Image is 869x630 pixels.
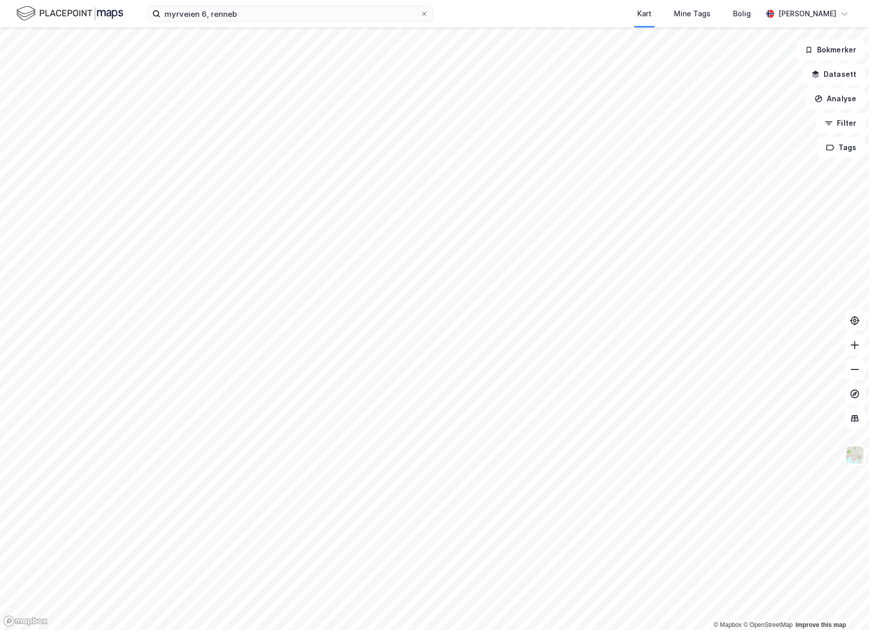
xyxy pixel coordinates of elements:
[674,8,711,20] div: Mine Tags
[160,6,420,21] input: Søk på adresse, matrikkel, gårdeiere, leietakere eller personer
[16,5,123,22] img: logo.f888ab2527a4732fd821a326f86c7f29.svg
[816,113,865,133] button: Filter
[796,40,865,60] button: Bokmerker
[733,8,751,20] div: Bolig
[845,445,864,465] img: Z
[714,621,742,628] a: Mapbox
[743,621,793,628] a: OpenStreetMap
[803,64,865,84] button: Datasett
[778,8,836,20] div: [PERSON_NAME]
[796,621,846,628] a: Improve this map
[3,615,48,627] a: Mapbox homepage
[818,581,869,630] iframe: Chat Widget
[818,137,865,158] button: Tags
[818,581,869,630] div: Kontrollprogram for chat
[637,8,651,20] div: Kart
[806,89,865,109] button: Analyse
